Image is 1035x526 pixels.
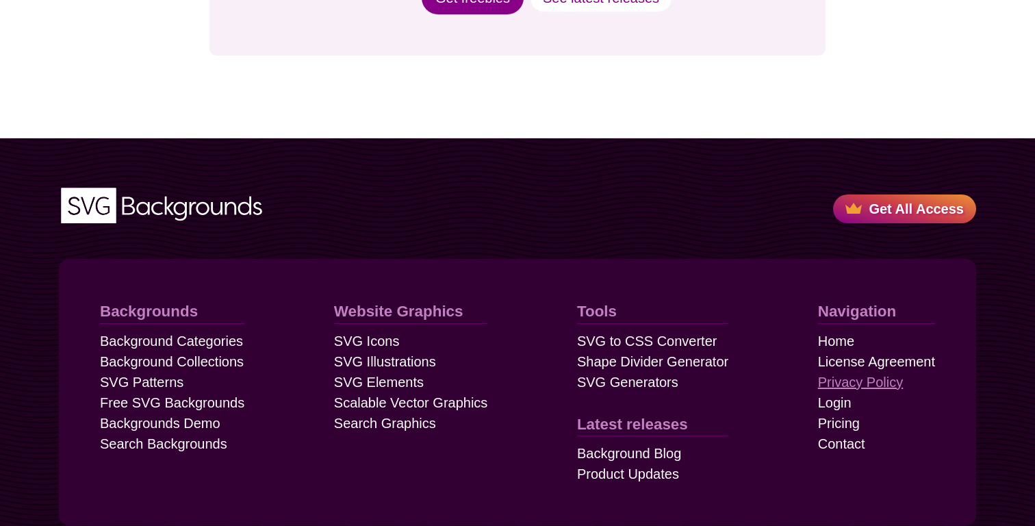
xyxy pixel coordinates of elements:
a: SVG Generators [577,372,678,392]
a: Latest releases [577,413,728,437]
a: Navigation [818,300,935,324]
a: Free SVG Backgrounds [100,392,244,413]
a: License Agreement [818,351,935,372]
a: Search Backgrounds [100,434,227,454]
a: SVG Icons [334,331,400,351]
a: Backgrounds [100,300,244,324]
a: Background Categories [100,331,243,351]
a: Backgrounds Demo [100,413,220,434]
a: Background Collections [100,351,244,372]
a: Login [818,392,852,413]
a: Contact [818,434,865,454]
a: Get All Access [833,195,976,223]
a: Tools [577,300,728,324]
a: Scalable Vector Graphics [334,392,488,413]
a: SVG Patterns [100,372,183,392]
a: Home [818,331,854,351]
a: SVG Illustrations [334,351,436,372]
a: Background Blog [577,443,681,464]
a: Privacy Policy [818,372,903,392]
a: Product Updates [577,464,679,484]
a: SVG Elements [334,372,424,392]
a: Pricing [818,413,860,434]
a: Shape Divider Generator [577,351,728,372]
a: Search Graphics [334,413,436,434]
a: SVG to CSS Converter [577,331,717,351]
a: Website Graphics [334,300,488,324]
